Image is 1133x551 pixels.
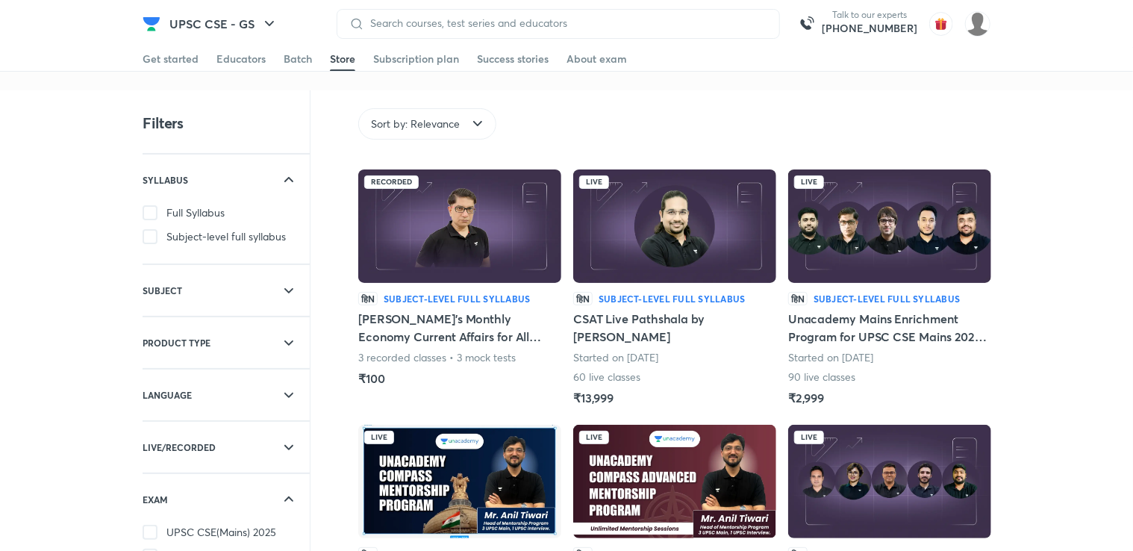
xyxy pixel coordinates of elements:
[566,47,627,71] a: About exam
[166,525,276,540] span: UPSC CSE(Mains) 2025
[788,169,991,283] img: Batch Thumbnail
[143,492,168,507] h6: EXAM
[579,431,609,444] div: Live
[216,52,266,66] div: Educators
[929,12,953,36] img: avatar
[573,292,593,305] p: हिN
[143,440,216,455] h6: LIVE/RECORDED
[143,335,210,350] h6: PRODUCT TYPE
[599,292,745,305] h6: Subject-level full syllabus
[822,21,917,36] a: [PHONE_NUMBER]
[143,283,182,298] h6: SUBJECT
[788,425,991,538] img: Batch Thumbnail
[284,47,312,71] a: Batch
[566,52,627,66] div: About exam
[358,169,561,283] img: Batch Thumbnail
[364,431,394,444] div: Live
[788,310,991,346] h5: Unacademy Mains Enrichment Program for UPSC CSE Mains 2025 (All - GS I, II, III, IV & Essay)
[143,387,192,402] h6: LANGUAGE
[573,310,776,346] h5: CSAT Live Pathshala by [PERSON_NAME]
[788,389,825,407] h5: ₹2,999
[792,9,822,39] img: call-us
[814,292,960,305] h6: Subject-level full syllabus
[477,47,549,71] a: Success stories
[143,172,188,187] h6: SYLLABUS
[358,292,378,305] p: हिN
[160,9,287,39] button: UPSC CSE - GS
[166,229,286,244] span: Subject-level full syllabus
[143,113,184,133] h4: Filters
[143,52,199,66] div: Get started
[358,370,385,387] h5: ₹100
[794,431,824,444] div: Live
[166,205,225,220] span: Full Syllabus
[284,52,312,66] div: Batch
[330,52,355,66] div: Store
[794,175,824,189] div: Live
[364,175,419,189] div: Recorded
[371,116,460,131] span: Sort by: Relevance
[579,175,609,189] div: Live
[573,370,641,385] p: 60 live classes
[373,52,459,66] div: Subscription plan
[364,17,767,29] input: Search courses, test series and educators
[143,15,160,33] img: Company Logo
[788,370,856,385] p: 90 live classes
[788,350,873,365] p: Started on [DATE]
[358,310,561,346] h5: [PERSON_NAME]’s Monthly Economy Current Affairs for All Competitive Exams
[358,350,516,365] p: 3 recorded classes • 3 mock tests
[965,11,990,37] img: Nandana Sethulakshmi
[358,425,561,538] img: Batch Thumbnail
[216,47,266,71] a: Educators
[384,292,530,305] h6: Subject-level full syllabus
[573,425,776,538] img: Batch Thumbnail
[822,9,917,21] p: Talk to our experts
[373,47,459,71] a: Subscription plan
[573,389,614,407] h5: ₹13,999
[330,47,355,71] a: Store
[573,169,776,283] img: Batch Thumbnail
[143,47,199,71] a: Get started
[788,292,808,305] p: हिN
[573,350,658,365] p: Started on [DATE]
[477,52,549,66] div: Success stories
